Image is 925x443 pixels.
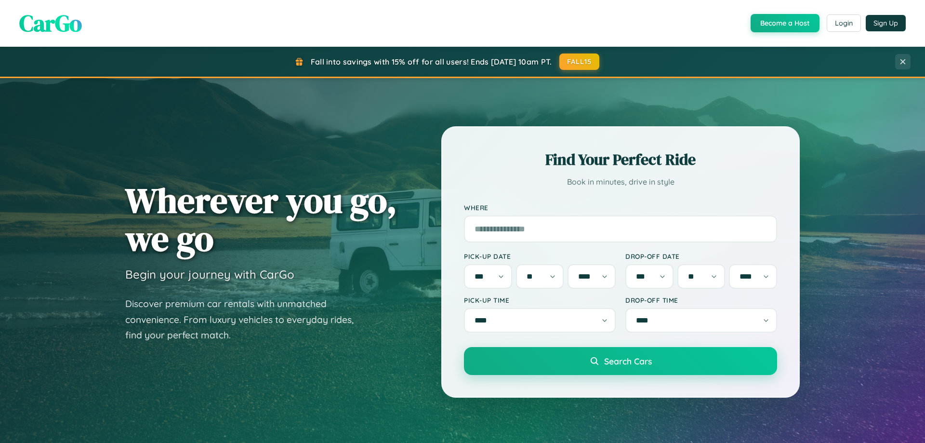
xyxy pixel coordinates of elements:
button: Login [827,14,861,32]
span: Fall into savings with 15% off for all users! Ends [DATE] 10am PT. [311,57,552,67]
button: Search Cars [464,347,777,375]
button: FALL15 [559,54,600,70]
label: Where [464,203,777,212]
h3: Begin your journey with CarGo [125,267,294,282]
label: Drop-off Time [625,296,777,304]
h1: Wherever you go, we go [125,181,397,257]
span: CarGo [19,7,82,39]
p: Book in minutes, drive in style [464,175,777,189]
p: Discover premium car rentals with unmatched convenience. From luxury vehicles to everyday rides, ... [125,296,366,343]
span: Search Cars [604,356,652,366]
label: Pick-up Time [464,296,616,304]
label: Drop-off Date [625,252,777,260]
h2: Find Your Perfect Ride [464,149,777,170]
label: Pick-up Date [464,252,616,260]
button: Sign Up [866,15,906,31]
button: Become a Host [751,14,819,32]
